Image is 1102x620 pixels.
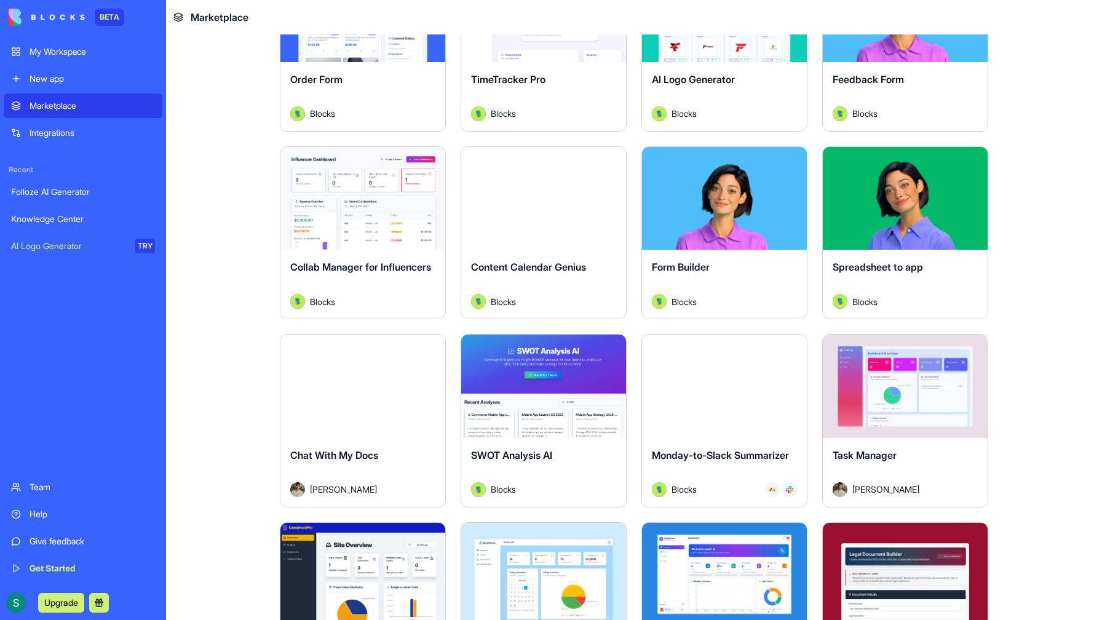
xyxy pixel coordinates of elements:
[310,107,335,120] span: Blocks
[641,334,807,507] a: Monday-to-Slack SummarizerAvatarBlocks
[461,334,627,507] a: SWOT Analysis AIAvatarBlocks
[191,10,248,25] span: Marketplace
[290,449,378,461] span: Chat With My Docs
[30,508,155,520] div: Help
[135,239,155,253] div: TRY
[310,483,377,496] span: [PERSON_NAME]
[30,481,155,493] div: Team
[471,106,486,121] img: Avatar
[833,294,847,309] img: Avatar
[280,146,446,320] a: Collab Manager for InfluencersAvatarBlocks
[30,73,155,85] div: New app
[471,294,486,309] img: Avatar
[4,121,162,145] a: Integrations
[30,127,155,139] div: Integrations
[38,593,84,613] button: Upgrade
[471,73,545,85] span: TimeTracker Pro
[30,46,155,58] div: My Workspace
[471,261,586,273] span: Content Calendar Genius
[833,73,904,85] span: Feedback Form
[833,261,923,273] span: Spreadsheet to app
[672,295,697,308] span: Blocks
[833,449,897,461] span: Task Manager
[652,73,735,85] span: AI Logo Generator
[4,39,162,64] a: My Workspace
[30,100,155,112] div: Marketplace
[4,207,162,231] a: Knowledge Center
[822,146,988,320] a: Spreadsheet to appAvatarBlocks
[652,482,667,497] img: Avatar
[652,106,667,121] img: Avatar
[11,213,155,225] div: Knowledge Center
[672,107,697,120] span: Blocks
[4,165,162,175] span: Recent
[95,9,124,26] div: BETA
[30,562,155,574] div: Get Started
[4,180,162,204] a: Folloze AI Generator
[822,334,988,507] a: Task ManagerAvatar[PERSON_NAME]
[4,529,162,554] a: Give feedback
[290,482,305,497] img: Avatar
[852,483,919,496] span: [PERSON_NAME]
[11,240,127,252] div: AI Logo Generator
[290,261,431,273] span: Collab Manager for Influencers
[491,483,516,496] span: Blocks
[491,107,516,120] span: Blocks
[4,93,162,118] a: Marketplace
[461,146,627,320] a: Content Calendar GeniusAvatarBlocks
[652,261,710,273] span: Form Builder
[290,73,343,85] span: Order Form
[30,535,155,547] div: Give feedback
[4,475,162,499] a: Team
[4,234,162,258] a: AI Logo GeneratorTRY
[491,295,516,308] span: Blocks
[38,596,84,608] a: Upgrade
[290,294,305,309] img: Avatar
[652,294,667,309] img: Avatar
[6,593,26,613] img: ACg8ocL7dLGPfyQNDcACwQ6_9-wvuMp_eDaN8x775z5Mus8uNywQsA=s96-c
[833,482,847,497] img: Avatar
[786,486,793,493] img: Slack_i955cf.svg
[471,449,552,461] span: SWOT Analysis AI
[4,502,162,527] a: Help
[11,186,155,198] div: Folloze AI Generator
[4,66,162,91] a: New app
[280,334,446,507] a: Chat With My DocsAvatar[PERSON_NAME]
[852,295,878,308] span: Blocks
[641,146,807,320] a: Form BuilderAvatarBlocks
[310,295,335,308] span: Blocks
[672,483,697,496] span: Blocks
[290,106,305,121] img: Avatar
[852,107,878,120] span: Blocks
[471,482,486,497] img: Avatar
[769,486,776,493] img: Monday_mgmdm1.svg
[833,106,847,121] img: Avatar
[4,556,162,581] a: Get Started
[9,9,85,26] img: logo
[652,449,789,461] span: Monday-to-Slack Summarizer
[9,9,124,26] a: BETA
